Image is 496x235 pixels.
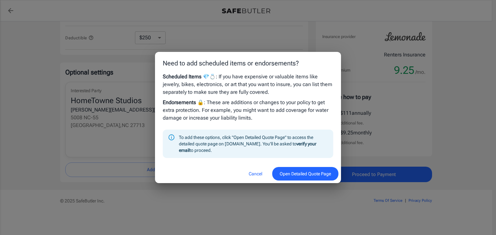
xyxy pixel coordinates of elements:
[241,167,270,181] button: Cancel
[179,141,316,153] strong: verify your email
[163,99,204,105] strong: Endorsements 🔒
[272,167,338,181] button: Open Detailed Quote Page
[163,73,333,96] p: : If you have expensive or valuable items like jewelry, bikes, electronics, or art that you want ...
[179,132,328,156] div: To add these options, click "Open Detailed Quote Page" to access the detailed quote page on [DOMA...
[163,73,216,80] strong: Scheduled Items 💎💍
[163,58,333,68] p: Need to add scheduled items or endorsements?
[163,99,333,122] p: : These are additions or changes to your policy to get extra protection. For example, you might w...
